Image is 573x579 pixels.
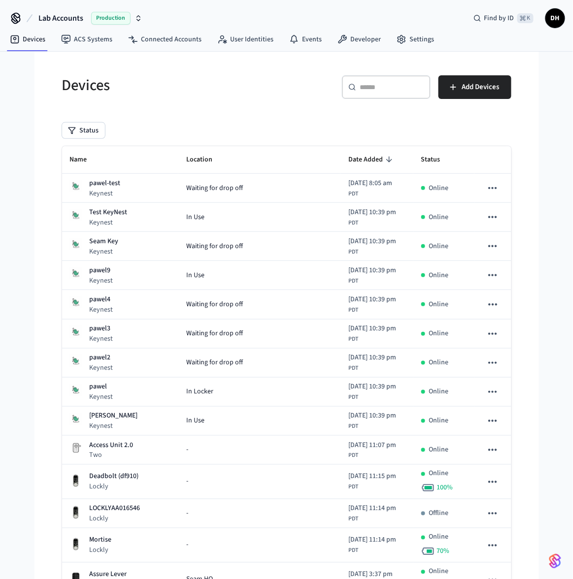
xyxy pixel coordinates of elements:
button: DH [545,8,565,28]
span: [DATE] 10:39 pm [348,382,396,392]
span: PDT [348,451,358,460]
span: [DATE] 10:39 pm [348,294,396,305]
p: Online [429,270,449,281]
span: [DATE] 10:39 pm [348,236,396,247]
img: Placeholder Lock Image [70,442,82,454]
span: In Use [186,212,204,223]
span: Waiting for drop off [186,357,243,368]
p: Keynest [90,421,138,431]
p: Online [429,416,449,426]
span: - [186,445,188,455]
p: Lockly [90,514,140,524]
span: Waiting for drop off [186,299,243,310]
p: Lockly [90,546,112,555]
img: KeyNest Key [70,384,82,396]
p: [PERSON_NAME] [90,411,138,421]
span: PDT [348,364,358,373]
p: Mortise [90,535,112,546]
span: PDT [348,306,358,315]
span: Production [91,12,131,25]
span: Location [186,152,225,167]
span: 70 % [437,547,450,556]
span: Find by ID [484,13,514,23]
p: Online [429,357,449,368]
div: America/Los_Angeles [348,535,396,555]
span: DH [546,9,564,27]
span: [DATE] 10:39 pm [348,265,396,276]
div: America/Los_Angeles [348,178,392,198]
img: KeyNest Key [70,180,82,192]
span: PDT [348,277,358,286]
p: Keynest [90,334,113,344]
img: KeyNest Key [70,209,82,221]
div: America/Los_Angeles [348,504,396,524]
p: Keynest [90,247,119,257]
div: America/Los_Angeles [348,236,396,257]
span: [DATE] 10:39 pm [348,207,396,218]
span: PDT [348,248,358,257]
span: [DATE] 11:07 pm [348,440,396,450]
p: Online [429,567,449,577]
span: PDT [348,422,358,431]
button: Add Devices [438,75,511,99]
span: - [186,509,188,519]
p: Lockly [90,482,139,492]
p: Keynest [90,276,113,286]
p: Deadbolt (df910) [90,472,139,482]
span: In Use [186,416,204,426]
img: Lockly Vision Lock, Front [70,474,82,488]
span: [DATE] 11:14 pm [348,504,396,514]
span: 100 % [437,483,453,493]
p: Online [429,469,449,479]
div: Find by ID⌘ K [466,9,541,27]
span: [DATE] 10:39 pm [348,323,396,334]
p: Keynest [90,189,121,198]
span: Name [70,152,100,167]
span: PDT [348,219,358,227]
span: [DATE] 11:15 pm [348,472,396,482]
span: Waiting for drop off [186,328,243,339]
img: KeyNest Key [70,296,82,308]
img: KeyNest Key [70,326,82,338]
div: America/Los_Angeles [348,265,396,286]
img: Lockly Vision Lock, Front [70,538,82,552]
a: ACS Systems [53,31,120,48]
p: Access Unit 2.0 [90,440,134,450]
span: PDT [348,483,358,492]
span: ⌘ K [517,13,534,23]
span: PDT [348,547,358,555]
p: Keynest [90,218,128,227]
span: In Use [186,270,204,281]
a: User Identities [209,31,281,48]
p: pawel2 [90,353,113,363]
h5: Devices [62,75,281,96]
div: America/Los_Angeles [348,440,396,460]
p: Online [429,299,449,310]
button: Status [62,123,105,138]
p: pawel-test [90,178,121,189]
span: Lab Accounts [38,12,83,24]
span: Waiting for drop off [186,183,243,193]
p: Online [429,386,449,397]
span: PDT [348,393,358,402]
span: - [186,540,188,550]
span: In Locker [186,386,213,397]
a: Events [281,31,330,48]
img: SeamLogoGradient.69752ec5.svg [549,553,561,569]
p: Keynest [90,305,113,315]
img: KeyNest Key [70,355,82,367]
span: [DATE] 11:14 pm [348,535,396,546]
div: America/Los_Angeles [348,294,396,315]
p: Online [429,183,449,193]
p: pawel3 [90,323,113,334]
p: Online [429,241,449,252]
p: pawel4 [90,294,113,305]
p: Online [429,445,449,455]
p: pawel9 [90,265,113,276]
img: Lockly Vision Lock, Front [70,506,82,520]
span: [DATE] 10:39 pm [348,411,396,421]
p: LOCKLYAA016546 [90,504,140,514]
div: America/Los_Angeles [348,207,396,227]
p: Seam Key [90,236,119,247]
a: Connected Accounts [120,31,209,48]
